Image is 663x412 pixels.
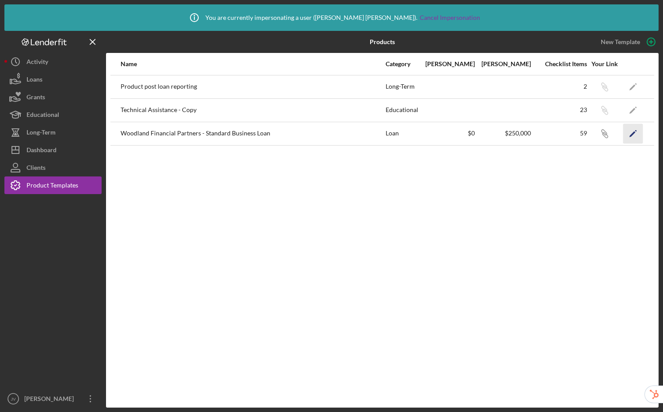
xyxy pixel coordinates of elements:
div: Loans [27,71,42,90]
div: Dashboard [27,141,57,161]
button: Grants [4,88,102,106]
button: Loans [4,71,102,88]
div: Product Templates [27,176,78,196]
div: Woodland Financial Partners - Standard Business Loan [121,123,385,145]
b: Products [370,38,395,45]
div: [PERSON_NAME] [476,60,531,67]
div: Category [386,60,419,67]
div: Activity [27,53,48,73]
div: $250,000 [476,130,531,137]
button: Product Templates [4,176,102,194]
div: $0 [420,130,475,137]
button: JV[PERSON_NAME] [4,390,102,408]
div: Technical Assistance - Copy [121,99,385,121]
button: Educational [4,106,102,124]
div: You are currently impersonating a user ( [PERSON_NAME] [PERSON_NAME] ). [183,7,480,29]
button: Clients [4,159,102,176]
button: New Template [595,35,659,49]
div: [PERSON_NAME] [420,60,475,67]
div: Long-Term [27,124,56,143]
div: Product post loan reporting [121,76,385,98]
div: New Template [601,35,640,49]
a: Cancel Impersonation [420,14,480,21]
div: Name [121,60,385,67]
div: Grants [27,88,45,108]
button: Activity [4,53,102,71]
div: Checklist Items [532,60,587,67]
div: [PERSON_NAME] [22,390,80,410]
button: Long-Term [4,124,102,141]
div: 59 [532,130,587,137]
text: JV [11,397,16,401]
div: 23 [532,106,587,113]
div: Clients [27,159,45,179]
div: Long-Term [386,76,419,98]
button: Dashboard [4,141,102,159]
div: Educational [27,106,59,126]
div: Your Link [588,60,621,67]
div: Loan [386,123,419,145]
div: Educational [386,99,419,121]
div: 2 [532,83,587,90]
